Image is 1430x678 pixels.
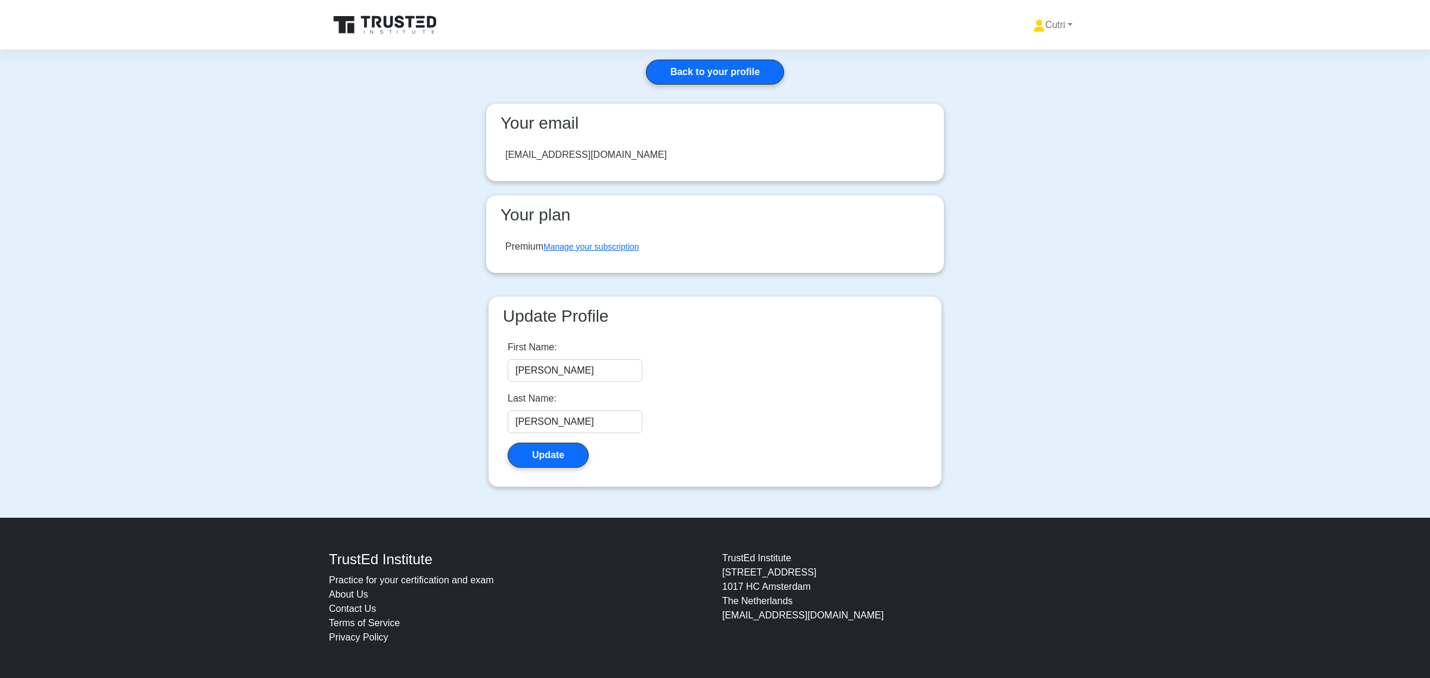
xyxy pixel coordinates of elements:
a: Cutri [1005,13,1101,37]
div: TrustEd Institute [STREET_ADDRESS] 1017 HC Amsterdam The Netherlands [EMAIL_ADDRESS][DOMAIN_NAME] [715,551,1108,645]
h4: TrustEd Institute [329,551,708,568]
a: About Us [329,589,368,599]
div: Premium [505,240,639,254]
a: Back to your profile [646,60,784,85]
a: Manage your subscription [543,242,639,251]
button: Update [508,443,589,468]
h3: Your plan [496,205,934,225]
h3: Your email [496,113,934,133]
a: Terms of Service [329,618,400,628]
div: [EMAIL_ADDRESS][DOMAIN_NAME] [505,148,667,162]
label: Last Name: [508,391,557,406]
a: Practice for your certification and exam [329,575,494,585]
a: Privacy Policy [329,632,388,642]
label: First Name: [508,340,557,354]
h3: Update Profile [498,306,932,326]
a: Contact Us [329,604,376,614]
